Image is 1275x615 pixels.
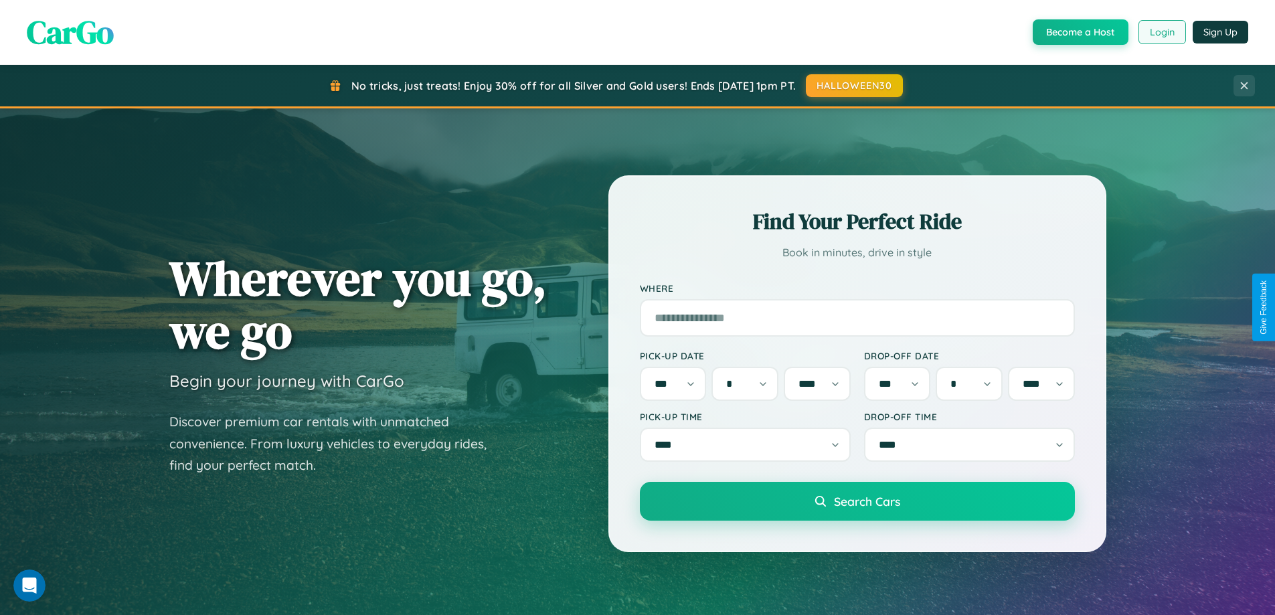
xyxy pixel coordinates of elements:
[169,371,404,391] h3: Begin your journey with CarGo
[640,243,1075,262] p: Book in minutes, drive in style
[27,10,114,54] span: CarGo
[864,350,1075,361] label: Drop-off Date
[640,282,1075,294] label: Where
[1259,280,1268,335] div: Give Feedback
[351,79,796,92] span: No tricks, just treats! Enjoy 30% off for all Silver and Gold users! Ends [DATE] 1pm PT.
[1138,20,1186,44] button: Login
[640,350,851,361] label: Pick-up Date
[1033,19,1128,45] button: Become a Host
[864,411,1075,422] label: Drop-off Time
[806,74,903,97] button: HALLOWEEN30
[640,411,851,422] label: Pick-up Time
[169,252,547,357] h1: Wherever you go, we go
[1193,21,1248,43] button: Sign Up
[13,569,46,602] iframe: Intercom live chat
[834,494,900,509] span: Search Cars
[640,482,1075,521] button: Search Cars
[169,411,504,476] p: Discover premium car rentals with unmatched convenience. From luxury vehicles to everyday rides, ...
[640,207,1075,236] h2: Find Your Perfect Ride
